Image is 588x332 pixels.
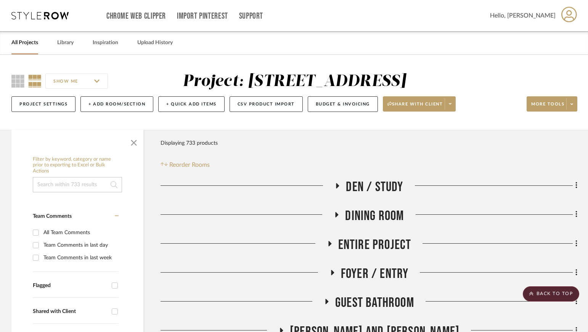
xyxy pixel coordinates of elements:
a: Chrome Web Clipper [106,13,166,19]
h6: Filter by keyword, category or name prior to exporting to Excel or Bulk Actions [33,156,122,174]
span: Entire Project [338,237,411,253]
button: Reorder Rooms [161,160,210,169]
button: More tools [527,96,577,112]
button: + Add Room/Section [80,96,153,112]
button: CSV Product Import [230,96,303,112]
a: Import Pinterest [177,13,228,19]
div: Displaying 733 products [161,136,218,151]
div: Flagged [33,283,108,289]
a: Library [57,38,74,48]
span: Hello, [PERSON_NAME] [490,11,556,20]
a: Inspiration [93,38,118,48]
span: Den / Study [346,179,403,195]
div: Shared with Client [33,308,108,315]
a: Upload History [137,38,173,48]
div: Team Comments in last week [43,252,117,264]
span: Team Comments [33,214,72,219]
span: More tools [531,101,564,113]
button: Budget & Invoicing [308,96,378,112]
span: Guest Bathroom [335,295,414,311]
a: All Projects [11,38,38,48]
input: Search within 733 results [33,177,122,192]
div: All Team Comments [43,227,117,239]
button: Close [126,134,141,149]
span: Reorder Rooms [169,160,210,169]
span: Share with client [387,101,443,113]
button: + Quick Add Items [158,96,225,112]
span: Dining Room [345,208,404,224]
a: Support [239,13,263,19]
span: Foyer / Entry [341,266,409,282]
button: Project Settings [11,96,76,112]
div: Team Comments in last day [43,239,117,251]
scroll-to-top-button: BACK TO TOP [523,286,579,302]
div: Project: [STREET_ADDRESS] [183,73,406,89]
button: Share with client [383,96,456,112]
